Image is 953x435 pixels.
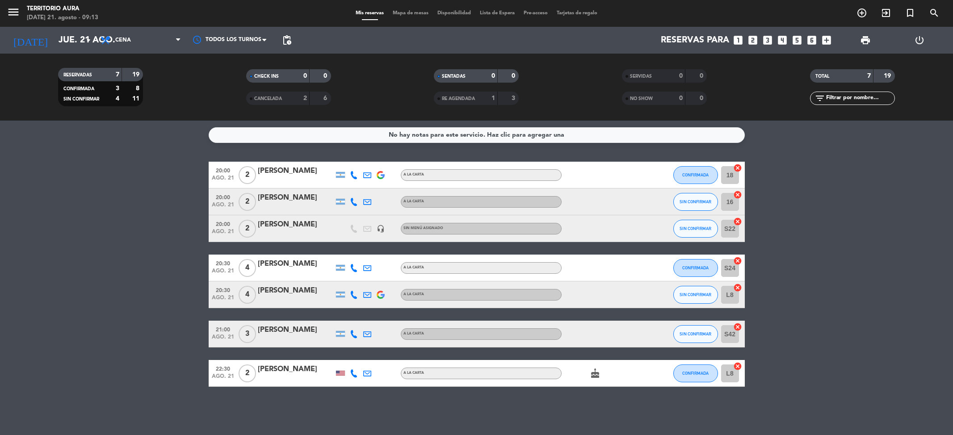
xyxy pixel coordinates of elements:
[682,265,709,270] span: CONFIRMADA
[806,34,818,46] i: looks_6
[867,73,871,79] strong: 7
[929,8,940,18] i: search
[856,8,867,18] i: add_circle_outline
[884,73,893,79] strong: 19
[733,256,742,265] i: cancel
[258,192,334,204] div: [PERSON_NAME]
[323,73,329,79] strong: 0
[303,95,307,101] strong: 2
[733,163,742,172] i: cancel
[680,292,711,297] span: SIN CONFIRMAR
[630,96,653,101] span: NO SHOW
[733,190,742,199] i: cancel
[239,286,256,304] span: 4
[680,226,711,231] span: SIN CONFIRMAR
[377,171,385,179] img: google-logo.png
[212,202,234,212] span: ago. 21
[519,11,552,16] span: Pre-acceso
[747,34,759,46] i: looks_two
[27,13,98,22] div: [DATE] 21. agosto - 09:13
[116,96,119,102] strong: 4
[239,325,256,343] span: 3
[212,229,234,239] span: ago. 21
[377,291,385,299] img: google-logo.png
[680,199,711,204] span: SIN CONFIRMAR
[733,322,742,331] i: cancel
[377,225,385,233] i: headset_mic
[403,266,424,269] span: A LA CARTA
[212,324,234,334] span: 21:00
[512,95,517,101] strong: 3
[212,334,234,344] span: ago. 21
[815,74,829,79] span: TOTAL
[442,74,466,79] span: SENTADAS
[914,35,925,46] i: power_settings_new
[212,175,234,185] span: ago. 21
[212,373,234,384] span: ago. 21
[491,73,495,79] strong: 0
[700,95,705,101] strong: 0
[673,259,718,277] button: CONFIRMADA
[673,166,718,184] button: CONFIRMADA
[814,93,825,104] i: filter_list
[258,219,334,230] div: [PERSON_NAME]
[673,325,718,343] button: SIN CONFIRMAR
[116,71,119,78] strong: 7
[7,5,20,22] button: menu
[552,11,602,16] span: Tarjetas de regalo
[403,293,424,296] span: A LA CARTA
[212,218,234,229] span: 20:00
[630,74,652,79] span: SERVIDAS
[7,5,20,19] i: menu
[881,8,891,18] i: exit_to_app
[860,35,871,46] span: print
[673,364,718,382] button: CONFIRMADA
[323,95,329,101] strong: 6
[821,34,832,46] i: add_box
[825,93,894,103] input: Filtrar por nombre...
[116,85,119,92] strong: 3
[682,172,709,177] span: CONFIRMADA
[700,73,705,79] strong: 0
[388,11,433,16] span: Mapa de mesas
[212,295,234,305] span: ago. 21
[212,192,234,202] span: 20:00
[679,95,683,101] strong: 0
[258,165,334,177] div: [PERSON_NAME]
[905,8,915,18] i: turned_in_not
[254,96,282,101] span: CANCELADA
[239,259,256,277] span: 4
[442,96,475,101] span: RE AGENDADA
[115,37,131,43] span: Cena
[254,74,279,79] span: CHECK INS
[212,284,234,295] span: 20:30
[892,27,946,54] div: LOG OUT
[403,173,424,176] span: A LA CARTA
[258,364,334,375] div: [PERSON_NAME]
[63,97,99,101] span: SIN CONFIRMAR
[389,130,564,140] div: No hay notas para este servicio. Haz clic para agregar una
[733,362,742,371] i: cancel
[590,368,600,379] i: cake
[7,30,54,50] i: [DATE]
[679,73,683,79] strong: 0
[239,364,256,382] span: 2
[475,11,519,16] span: Lista de Espera
[673,286,718,304] button: SIN CONFIRMAR
[403,226,443,230] span: Sin menú asignado
[732,34,744,46] i: looks_one
[303,73,307,79] strong: 0
[212,268,234,278] span: ago. 21
[212,363,234,373] span: 22:30
[433,11,475,16] span: Disponibilidad
[239,220,256,238] span: 2
[351,11,388,16] span: Mis reservas
[136,85,141,92] strong: 8
[403,200,424,203] span: A LA CARTA
[403,332,424,335] span: A LA CARTA
[63,73,92,77] span: RESERVADAS
[281,35,292,46] span: pending_actions
[27,4,98,13] div: TERRITORIO AURA
[491,95,495,101] strong: 1
[777,34,788,46] i: looks_4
